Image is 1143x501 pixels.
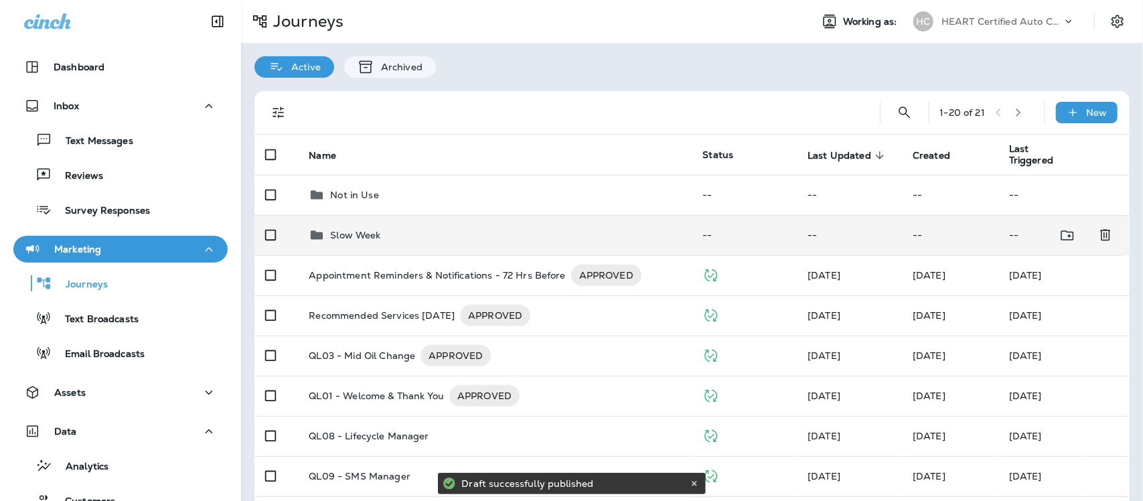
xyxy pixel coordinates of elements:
button: Reviews [13,161,228,189]
span: Frank Carreno [913,470,945,482]
p: Slow Week [330,230,380,240]
button: Marketing [13,236,228,263]
button: Filters [265,99,292,126]
span: Name [309,149,354,161]
span: J-P Scoville [808,309,840,321]
span: Status [702,149,733,161]
button: Search Journeys [891,99,918,126]
td: [DATE] [998,336,1130,376]
span: Published [702,348,719,360]
p: Active [285,62,321,72]
div: 1 - 20 of 21 [940,107,985,118]
span: Developer Integrations [808,430,840,442]
span: Published [702,388,719,401]
td: -- [998,175,1130,215]
button: Analytics [13,451,228,480]
p: Survey Responses [52,205,150,218]
span: Created [913,150,950,161]
span: Last Triggered [1009,143,1063,166]
span: Last Updated [808,150,871,161]
span: APPROVED [571,269,641,282]
div: HC [913,11,933,31]
span: Published [702,469,719,481]
p: Not in Use [330,190,378,200]
p: QL03 - Mid Oil Change [309,345,415,366]
p: Journeys [52,279,108,291]
p: Email Broadcasts [52,348,145,361]
button: Journeys [13,269,228,297]
span: Name [309,150,336,161]
span: J-P Scoville [913,309,945,321]
p: Inbox [54,100,79,111]
p: Recommended Services [DATE] [309,305,455,326]
p: Archived [374,62,423,72]
div: APPROVED [449,385,520,407]
p: Journeys [268,11,344,31]
p: QL01 - Welcome & Thank You [309,385,444,407]
span: APPROVED [460,309,530,322]
p: Reviews [52,170,103,183]
div: APPROVED [460,305,530,326]
span: Last Triggered [1009,143,1081,166]
span: Frank Carreno [913,430,945,442]
td: [DATE] [998,456,1130,496]
td: -- [797,175,902,215]
span: J-P Scoville [808,269,840,281]
td: -- [902,175,998,215]
p: Marketing [54,244,101,255]
span: J-P Scoville [913,390,945,402]
td: -- [692,215,797,255]
p: New [1087,107,1108,118]
td: -- [902,215,998,255]
td: -- [797,215,902,255]
td: [DATE] [998,295,1130,336]
button: Collapse Sidebar [199,8,236,35]
span: Developer Integrations [808,390,840,402]
button: Text Messages [13,126,228,154]
p: Assets [54,387,86,398]
p: QL09 - SMS Manager [309,471,410,482]
td: [DATE] [998,416,1130,456]
button: Dashboard [13,54,228,80]
span: Published [702,268,719,280]
span: Frank Carreno [808,470,840,482]
td: [DATE] [998,376,1130,416]
span: APPROVED [421,349,491,362]
span: Created [913,149,968,161]
td: -- [692,175,797,215]
span: Published [702,308,719,320]
button: Text Broadcasts [13,304,228,332]
p: Analytics [52,461,108,474]
td: -- [998,215,1086,255]
p: HEART Certified Auto Care [941,16,1062,27]
p: Dashboard [54,62,104,72]
span: Working as: [843,16,900,27]
span: Frank Carreno [913,350,945,362]
p: Text Broadcasts [52,313,139,326]
span: APPROVED [449,389,520,403]
div: Draft successfully published [462,473,687,494]
button: Data [13,418,228,445]
span: Last Updated [808,149,889,161]
button: Inbox [13,92,228,119]
td: [DATE] [998,255,1130,295]
button: Delete [1092,222,1119,249]
p: QL08 - Lifecycle Manager [309,431,429,441]
p: Appointment Reminders & Notifications - 72 Hrs Before [309,265,565,286]
div: APPROVED [421,345,491,366]
span: J-P Scoville [913,269,945,281]
span: J-P Scoville [808,350,840,362]
button: Settings [1106,9,1130,33]
button: Assets [13,379,228,406]
span: Published [702,429,719,441]
button: Email Broadcasts [13,339,228,367]
p: Text Messages [52,135,133,148]
button: Survey Responses [13,196,228,224]
p: Data [54,426,77,437]
button: Move to folder [1054,222,1081,249]
div: APPROVED [571,265,641,286]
